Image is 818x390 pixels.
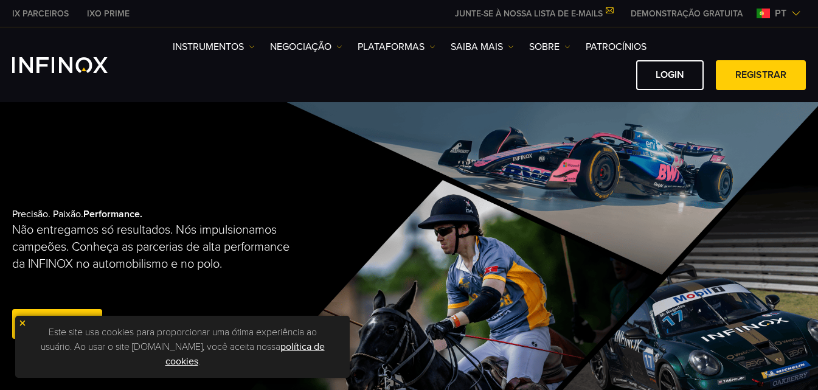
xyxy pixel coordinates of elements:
a: Login [636,60,704,90]
a: Instrumentos [173,40,255,54]
a: Patrocínios [586,40,646,54]
span: pt [770,6,791,21]
p: Não entregamos só resultados. Nós impulsionamos campeões. Conheça as parcerias de alta performanc... [12,221,298,273]
a: JUNTE-SE À NOSSA LISTA DE E-MAILS [446,9,622,19]
a: INFINOX MENU [622,7,752,20]
a: SOBRE [529,40,570,54]
a: INFINOX [78,7,139,20]
strong: Performance. [83,208,142,220]
p: Este site usa cookies para proporcionar uma ótima experiência ao usuário. Ao usar o site [DOMAIN_... [21,322,344,372]
div: Precisão. Paixão. [12,189,369,361]
a: INFINOX [3,7,78,20]
img: yellow close icon [18,319,27,327]
a: Saiba mais [451,40,514,54]
a: NEGOCIAÇÃO [270,40,342,54]
a: Registrar [12,309,102,339]
a: PLATAFORMAS [358,40,435,54]
a: Registrar [716,60,806,90]
a: INFINOX Logo [12,57,136,73]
